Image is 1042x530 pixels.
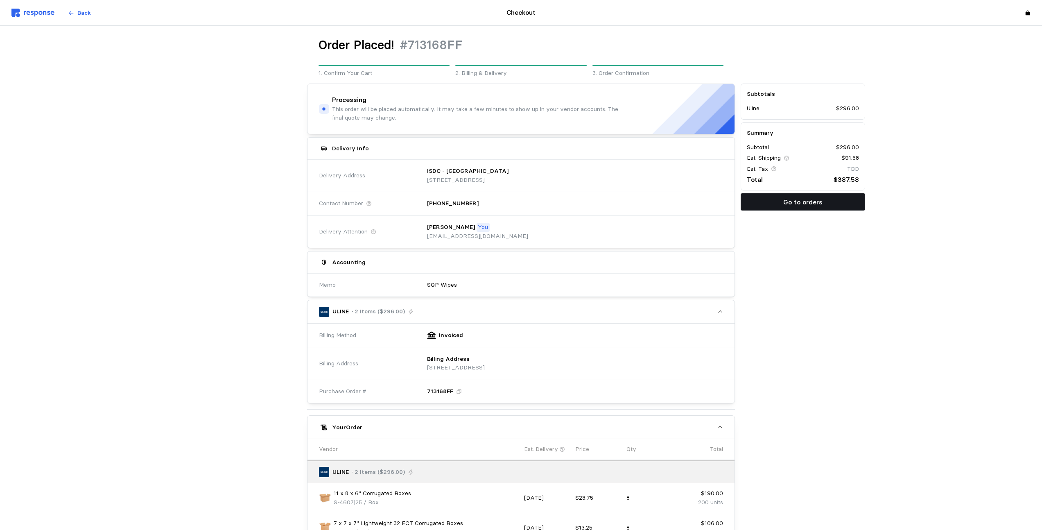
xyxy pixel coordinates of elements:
p: 200 units [678,498,723,507]
h5: Accounting [332,258,366,267]
p: [DATE] [524,494,570,503]
p: Back [77,9,91,18]
p: Go to orders [783,197,823,207]
span: Memo [319,281,336,290]
p: 3. Order Confirmation [592,69,723,78]
span: S-4607 [334,498,354,506]
p: Invoiced [439,331,463,340]
p: Uline [747,104,759,113]
p: $387.58 [834,174,859,185]
h1: #713168FF [400,37,463,53]
p: Est. Tax [747,165,768,174]
p: 8 [626,494,672,503]
p: Total [710,445,723,454]
span: Billing Address [319,359,358,368]
span: Purchase Order # [319,387,366,396]
button: YourOrder [307,416,735,439]
p: [PERSON_NAME] [427,223,475,232]
p: $23.75 [575,494,621,503]
img: S-4607 [319,492,331,504]
p: $296.00 [836,143,859,152]
p: Est. Shipping [747,154,781,163]
p: ULINE [332,468,349,477]
p: ULINE [332,307,349,316]
p: [EMAIL_ADDRESS][DOMAIN_NAME] [427,232,528,241]
p: 1. Confirm Your Cart [319,69,450,78]
span: Delivery Address [319,171,365,180]
p: $296.00 [836,104,859,113]
h5: Delivery Info [332,144,369,153]
img: svg%3e [11,9,54,17]
p: TBD [847,165,859,174]
h5: Your Order [332,423,362,432]
p: 2. Billing & Delivery [455,69,586,78]
p: You [478,223,488,232]
p: Est. Delivery [524,445,558,454]
span: | 25 / Box [354,498,379,506]
p: SQP Wipes [427,281,457,290]
span: Contact Number [319,199,363,208]
p: [STREET_ADDRESS] [427,363,485,372]
p: $106.00 [678,519,723,528]
button: ULINE· 2 Items ($296.00) [307,300,735,323]
p: 11 x 8 x 6" Corrugated Boxes [334,489,411,498]
div: ULINE· 2 Items ($296.00) [307,324,735,403]
p: $190.00 [678,489,723,498]
p: Billing Address [427,355,470,364]
button: Go to orders [741,193,865,211]
p: This order will be placed automatically. It may take a few minutes to show up in your vendor acco... [332,105,622,122]
p: 713168FF [427,387,453,396]
p: Subtotal [747,143,769,152]
p: Qty [626,445,636,454]
h1: Order Placed! [319,37,394,53]
span: Billing Method [319,331,356,340]
h5: Subtotals [747,90,859,98]
p: [PHONE_NUMBER] [427,199,479,208]
p: ISDC - [GEOGRAPHIC_DATA] [427,167,509,176]
p: · 2 Items ($296.00) [352,468,405,477]
p: 7 x 7 x 7" Lightweight 32 ECT Corrugated Boxes [334,519,463,528]
button: Back [63,5,95,21]
p: Vendor [319,445,338,454]
p: Price [575,445,589,454]
span: Delivery Attention [319,227,368,236]
h5: Summary [747,129,859,137]
p: Total [747,174,763,185]
p: $91.58 [841,154,859,163]
p: · 2 Items ($296.00) [352,307,405,316]
h4: Processing [332,95,366,105]
h4: Checkout [506,8,536,18]
p: [STREET_ADDRESS] [427,176,509,185]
